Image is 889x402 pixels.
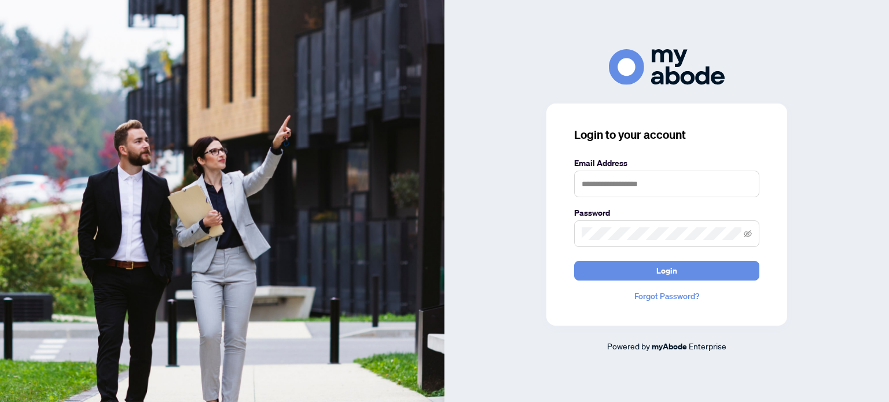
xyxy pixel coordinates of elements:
[609,49,725,84] img: ma-logo
[689,341,726,351] span: Enterprise
[652,340,687,353] a: myAbode
[574,290,759,303] a: Forgot Password?
[607,341,650,351] span: Powered by
[574,157,759,169] label: Email Address
[574,206,759,219] label: Password
[744,230,752,238] span: eye-invisible
[574,261,759,281] button: Login
[656,261,677,280] span: Login
[574,127,759,143] h3: Login to your account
